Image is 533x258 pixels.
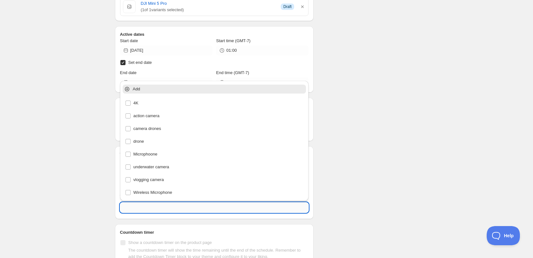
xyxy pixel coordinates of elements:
p: Add [133,86,305,92]
span: ( 1 of 1 variants selected) [141,7,276,13]
a: DJI Mini 5 Pro [141,0,276,7]
h2: Active dates [120,31,309,38]
span: Start time (GMT-7) [216,38,251,43]
span: Show a countdown timer on the product page [128,240,212,245]
iframe: Toggle Customer Support [487,226,520,245]
li: Wireless Microphone [120,186,309,198]
li: vlogging camera [120,173,309,186]
h2: Countdown timer [120,229,309,236]
li: 4K [120,97,309,109]
span: Set end date [128,60,152,65]
li: action camera [120,109,309,122]
span: End date [120,70,137,75]
li: drone [120,134,309,147]
span: Draft [283,4,292,9]
span: Start date [120,38,138,43]
li: camera drones [120,122,309,134]
span: End time (GMT-7) [216,70,249,75]
li: underwater camera [120,160,309,173]
li: Microphoone [120,147,309,160]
